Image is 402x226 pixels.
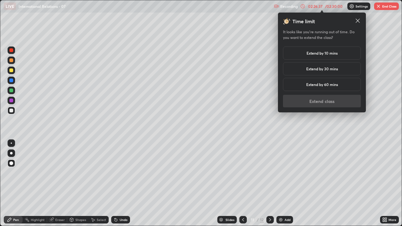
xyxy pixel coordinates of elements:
p: Settings [356,5,368,8]
img: recording.375f2c34.svg [274,4,279,9]
div: 02:26:37 [307,4,324,8]
div: 11 [249,218,256,222]
div: Add [285,218,291,221]
p: LIVE [6,4,14,9]
div: More [388,218,396,221]
img: end-class-cross [376,4,381,9]
img: class-settings-icons [349,4,354,9]
button: End Class [374,3,399,10]
div: Pen [13,218,19,221]
div: Slides [225,218,234,221]
div: Eraser [55,218,65,221]
div: Undo [120,218,128,221]
p: International Relations - 07 [19,4,66,9]
div: Shapes [75,218,86,221]
h5: Extend by 30 mins [306,66,338,72]
h3: Time limit [292,18,315,25]
h5: It looks like you’re running out of time. Do you want to extend the class? [283,29,361,40]
div: 12 [260,217,264,223]
div: / [257,218,259,222]
div: Highlight [31,218,45,221]
div: / 02:30:00 [324,4,344,8]
div: Select [97,218,106,221]
img: add-slide-button [278,217,283,222]
h5: Extend by 60 mins [306,82,338,87]
h5: Extend by 10 mins [307,50,338,56]
p: Recording [280,4,298,9]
